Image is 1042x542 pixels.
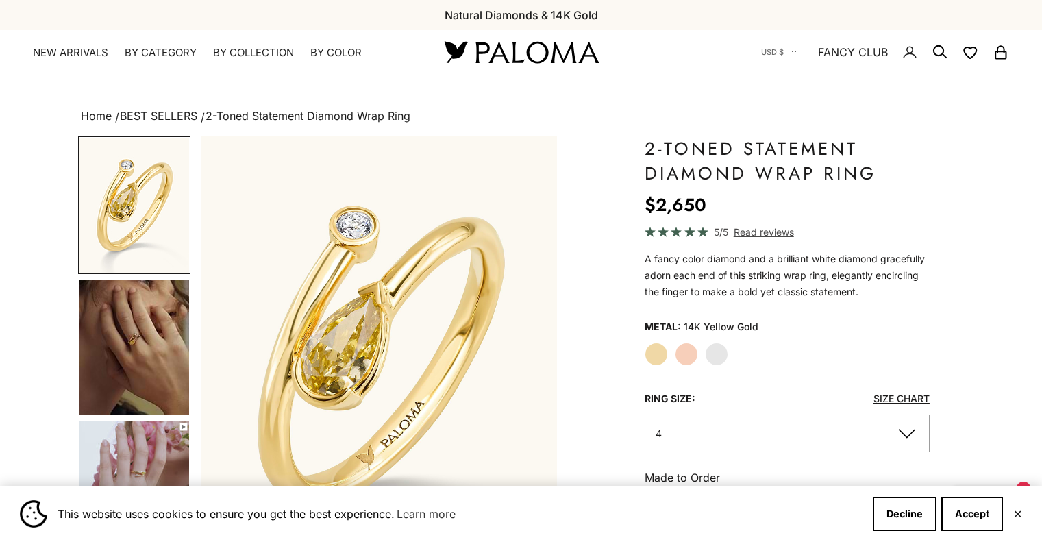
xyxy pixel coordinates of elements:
[761,46,784,58] span: USD $
[33,46,412,60] nav: Primary navigation
[310,46,362,60] summary: By Color
[33,46,108,60] a: NEW ARRIVALS
[761,30,1009,74] nav: Secondary navigation
[645,415,930,452] button: 4
[714,224,728,240] span: 5/5
[941,497,1003,531] button: Accept
[873,393,930,404] a: Size Chart
[873,497,936,531] button: Decline
[78,136,190,274] button: Go to item 1
[79,280,189,415] img: #YellowGold #WhiteGold #RoseGold
[645,136,930,186] h1: 2-Toned Statement Diamond Wrap Ring
[645,251,930,300] p: A fancy color diamond and a brilliant white diamond gracefully adorn each end of this striking wr...
[656,428,662,439] span: 4
[78,107,964,126] nav: breadcrumbs
[734,224,794,240] span: Read reviews
[125,46,197,60] summary: By Category
[1013,510,1022,518] button: Close
[645,317,681,337] legend: Metal:
[79,138,189,273] img: #YellowGold
[213,46,294,60] summary: By Collection
[20,500,47,528] img: Cookie banner
[81,109,112,123] a: Home
[120,109,197,123] a: BEST SELLERS
[645,191,706,219] sale-price: $2,650
[78,278,190,417] button: Go to item 4
[645,469,930,486] p: Made to Order
[206,109,410,123] span: 2-Toned Statement Diamond Wrap Ring
[761,46,797,58] button: USD $
[445,6,598,24] p: Natural Diamonds & 14K Gold
[645,224,930,240] a: 5/5 Read reviews
[395,504,458,524] a: Learn more
[684,317,758,337] variant-option-value: 14K Yellow Gold
[818,43,888,61] a: FANCY CLUB
[58,504,862,524] span: This website uses cookies to ensure you get the best experience.
[645,389,695,409] legend: Ring Size:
